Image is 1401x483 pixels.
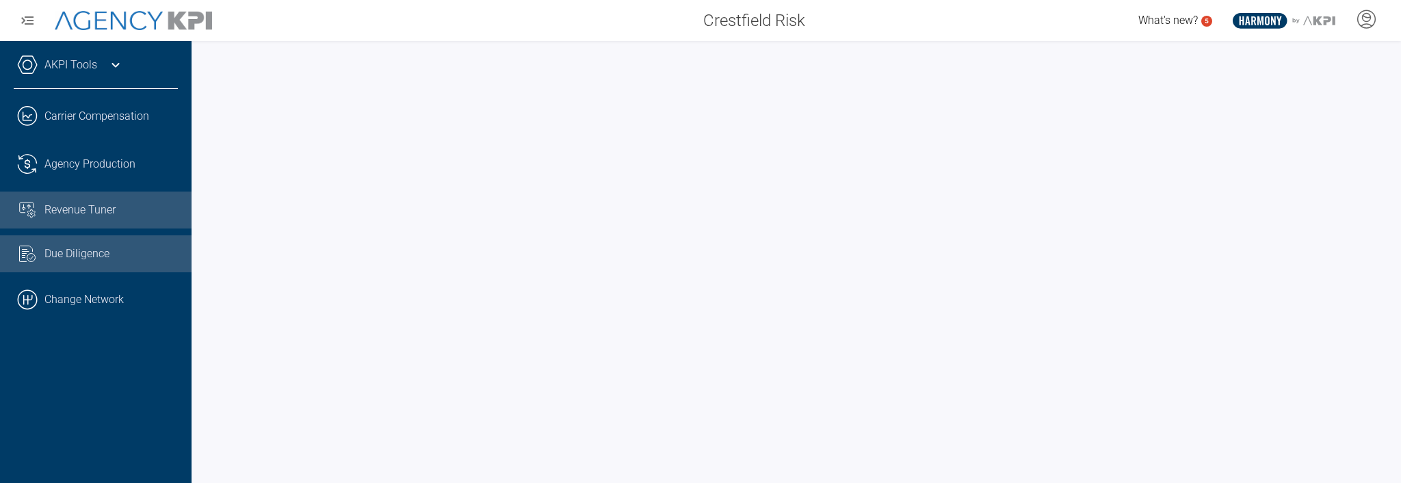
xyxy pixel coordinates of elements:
[703,8,805,33] span: Crestfield Risk
[55,11,212,31] img: AgencyKPI
[44,57,97,73] a: AKPI Tools
[1201,16,1212,27] a: 5
[44,246,109,262] span: Due Diligence
[44,156,135,172] span: Agency Production
[44,202,116,218] span: Revenue Tuner
[1138,14,1198,27] span: What's new?
[1205,17,1209,25] text: 5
